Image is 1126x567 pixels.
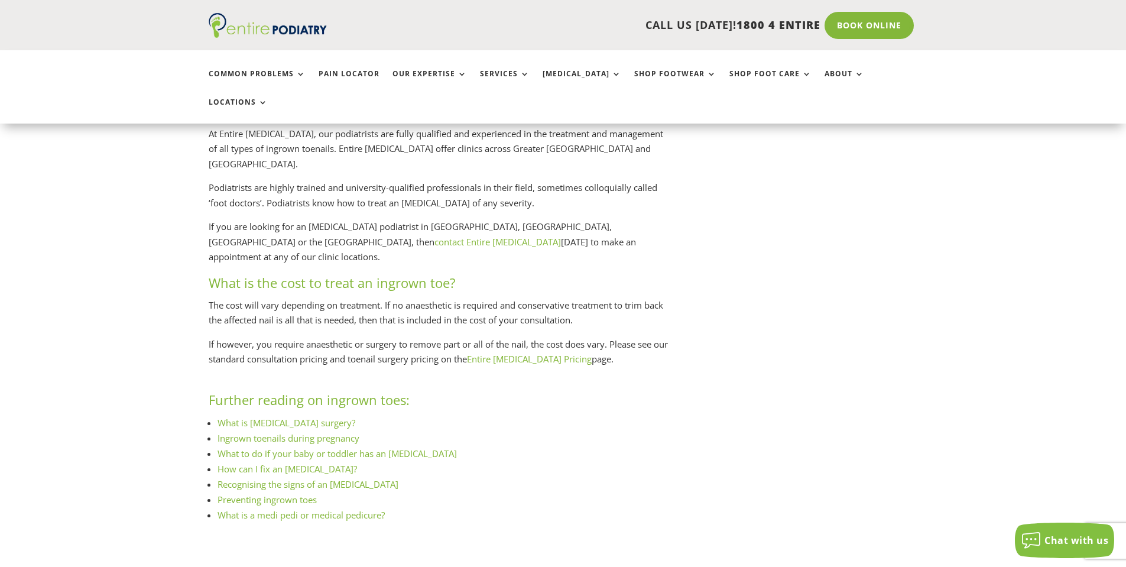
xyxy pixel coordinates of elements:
a: What is a medi pedi or medical pedicure? [218,509,385,521]
span: 1800 4 ENTIRE [736,18,820,32]
a: What is [MEDICAL_DATA] surgery? [218,417,355,429]
p: Podiatrists are highly trained and university-qualified professionals in their field, sometimes c... [209,180,669,219]
a: Entire [MEDICAL_DATA] Pricing [467,353,592,365]
a: Shop Footwear [634,70,716,95]
a: Common Problems [209,70,306,95]
p: If however, you require anaesthetic or surgery to remove part or all of the nail, the cost does v... [209,337,669,376]
a: About [825,70,864,95]
a: Services [480,70,530,95]
a: [MEDICAL_DATA] [543,70,621,95]
p: The cost will vary depending on treatment. If no anaesthetic is required and conservative treatme... [209,298,669,337]
h3: What is the cost to treat an ingrown toe? [209,274,669,298]
a: Entire Podiatry [209,28,327,40]
a: Locations [209,98,268,124]
a: Book Online [825,12,914,39]
p: At Entire [MEDICAL_DATA], our podiatrists are fully qualified and experienced in the treatment an... [209,127,669,181]
button: Chat with us [1015,523,1114,558]
a: Shop Foot Care [729,70,812,95]
h3: Further reading on ingrown toes: [209,391,669,415]
a: Recognising the signs of an [MEDICAL_DATA] [218,478,398,490]
img: logo (1) [209,13,327,38]
a: Pain Locator [319,70,379,95]
a: Our Expertise [392,70,467,95]
a: What to do if your baby or toddler has an [MEDICAL_DATA] [218,448,457,459]
p: CALL US [DATE]! [372,18,820,33]
p: If you are looking for an [MEDICAL_DATA] podiatrist in [GEOGRAPHIC_DATA], [GEOGRAPHIC_DATA], [GEO... [209,219,669,274]
a: How can I fix an [MEDICAL_DATA]? [218,463,357,475]
a: Ingrown toenails during pregnancy [218,432,359,444]
a: Preventing ingrown toes [218,494,317,506]
span: Chat with us [1044,534,1108,547]
a: contact Entire [MEDICAL_DATA] [434,236,561,248]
